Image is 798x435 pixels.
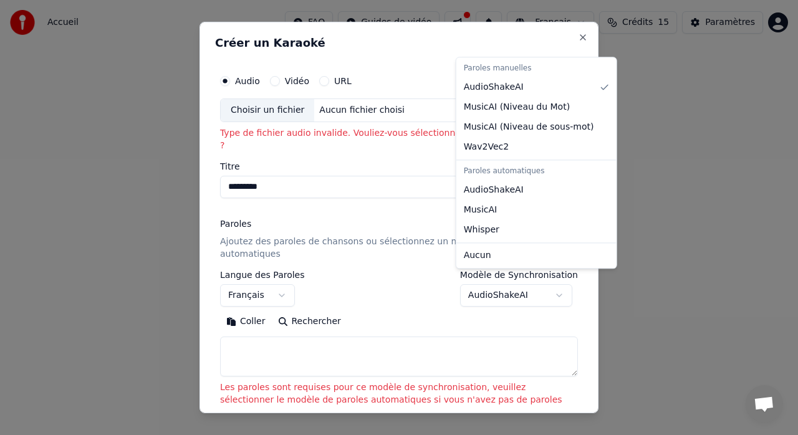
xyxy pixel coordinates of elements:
div: Paroles manuelles [459,60,614,77]
span: MusicAI [464,204,498,216]
span: AudioShakeAI [464,184,524,196]
span: Whisper [464,224,499,236]
span: Wav2Vec2 [464,141,509,153]
span: MusicAI ( Niveau du Mot ) [464,101,570,113]
span: MusicAI ( Niveau de sous-mot ) [464,121,594,133]
span: AudioShakeAI [464,81,524,93]
div: Paroles automatiques [459,163,614,180]
span: Aucun [464,249,491,262]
